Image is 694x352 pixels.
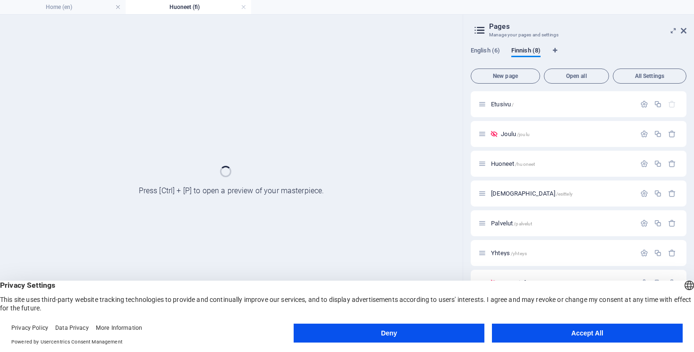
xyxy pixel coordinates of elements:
div: Palvelut/palvelut [488,220,635,226]
span: Click to open page [491,220,532,227]
div: Remove [668,130,676,138]
h4: Huoneet (fi) [126,2,251,12]
div: Duplicate [654,219,662,227]
div: Duplicate [654,130,662,138]
span: /yhteys [511,251,527,256]
span: All Settings [617,73,682,79]
div: Settings [640,279,648,287]
div: Duplicate [654,249,662,257]
span: Huoneet [491,160,535,167]
div: Language Tabs [471,47,686,65]
div: Settings [640,160,648,168]
div: Duplicate [654,279,662,287]
span: New page [475,73,536,79]
div: Remove [668,219,676,227]
button: Open all [544,69,609,84]
div: The startpage cannot be deleted [668,100,676,108]
span: /joulu [517,132,530,137]
div: Settings [640,219,648,227]
span: Open all [548,73,605,79]
div: Remove [668,249,676,257]
span: /esittely [556,191,573,197]
div: Settings [640,130,648,138]
div: Joulu/joulu [498,131,635,137]
span: Click to open page [491,101,514,108]
div: Remove [668,279,676,287]
span: Finnish (8) [511,45,541,58]
div: Etusivu/ [488,101,635,107]
span: /palvelut [514,221,532,226]
span: Click to open page [491,249,527,257]
h3: Manage your pages and settings [489,31,668,39]
div: Settings [640,100,648,108]
span: Click to open page [491,190,573,197]
div: Duplicate [654,189,662,197]
button: New page [471,69,540,84]
span: /huoneet [515,162,535,167]
div: Yhteys/yhteys [488,250,635,256]
div: Duplicate [654,160,662,168]
div: Huoneinfot/huoneinfot [498,280,635,286]
div: Huoneet/huoneet [488,161,635,167]
div: Settings [640,189,648,197]
div: [DEMOGRAPHIC_DATA]/esittely [488,190,635,197]
span: Joulu [501,130,530,137]
span: / [512,102,514,107]
h2: Pages [489,22,686,31]
button: All Settings [613,69,686,84]
div: Remove [668,189,676,197]
div: Remove [668,160,676,168]
div: Settings [640,249,648,257]
div: Duplicate [654,100,662,108]
span: English (6) [471,45,500,58]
